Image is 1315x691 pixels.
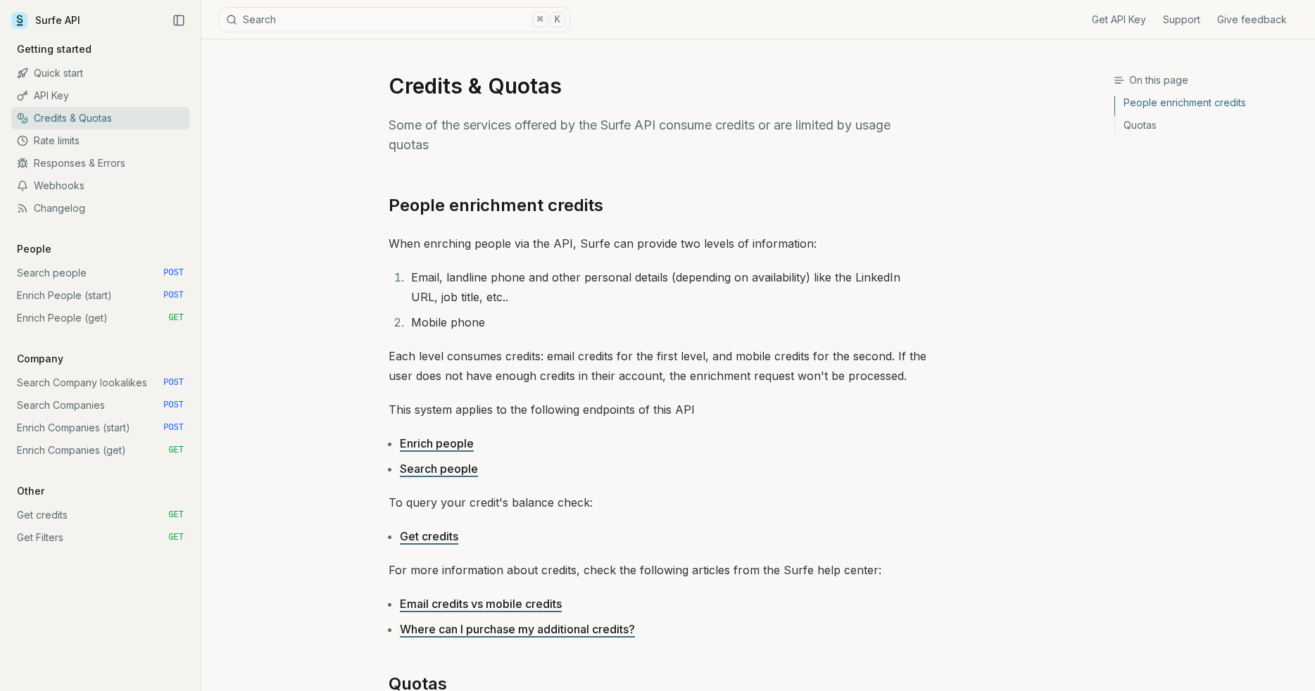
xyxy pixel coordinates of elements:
[11,352,69,366] p: Company
[400,436,474,450] a: Enrich people
[1115,96,1304,114] a: People enrichment credits
[389,400,926,419] p: This system applies to the following endpoints of this API
[389,115,926,155] p: Some of the services offered by the Surfe API consume credits or are limited by usage quotas
[11,504,189,526] a: Get credits GET
[1163,13,1200,27] a: Support
[400,462,478,476] a: Search people
[1114,73,1304,87] h3: On this page
[532,12,548,27] kbd: ⌘
[163,290,184,301] span: POST
[168,10,189,31] button: Collapse Sidebar
[11,175,189,197] a: Webhooks
[168,509,184,521] span: GET
[11,129,189,152] a: Rate limits
[11,242,57,256] p: People
[218,7,570,32] button: Search⌘K
[168,532,184,543] span: GET
[163,400,184,411] span: POST
[11,484,50,498] p: Other
[1217,13,1287,27] a: Give feedback
[11,439,189,462] a: Enrich Companies (get) GET
[11,394,189,417] a: Search Companies POST
[389,194,603,217] a: People enrichment credits
[550,12,565,27] kbd: K
[168,445,184,456] span: GET
[400,529,458,543] a: Get credits
[11,62,189,84] a: Quick start
[11,284,189,307] a: Enrich People (start) POST
[11,262,189,284] a: Search people POST
[389,560,926,580] p: For more information about credits, check the following articles from the Surfe help center:
[1115,114,1304,132] a: Quotas
[11,107,189,129] a: Credits & Quotas
[11,197,189,220] a: Changelog
[163,267,184,279] span: POST
[11,417,189,439] a: Enrich Companies (start) POST
[389,234,926,253] p: When enrching people via the API, Surfe can provide two levels of information:
[11,372,189,394] a: Search Company lookalikes POST
[400,622,635,636] a: Where can I purchase my additional credits?
[168,312,184,324] span: GET
[407,312,926,332] li: Mobile phone
[11,42,97,56] p: Getting started
[11,84,189,107] a: API Key
[11,10,80,31] a: Surfe API
[163,377,184,388] span: POST
[1092,13,1146,27] a: Get API Key
[11,152,189,175] a: Responses & Errors
[11,526,189,549] a: Get Filters GET
[389,493,926,512] p: To query your credit's balance check:
[163,422,184,433] span: POST
[407,267,926,307] li: Email, landline phone and other personal details (depending on availability) like the LinkedIn UR...
[11,307,189,329] a: Enrich People (get) GET
[389,73,926,99] h1: Credits & Quotas
[400,597,562,611] a: Email credits vs mobile credits
[389,346,926,386] p: Each level consumes credits: email credits for the first level, and mobile credits for the second...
